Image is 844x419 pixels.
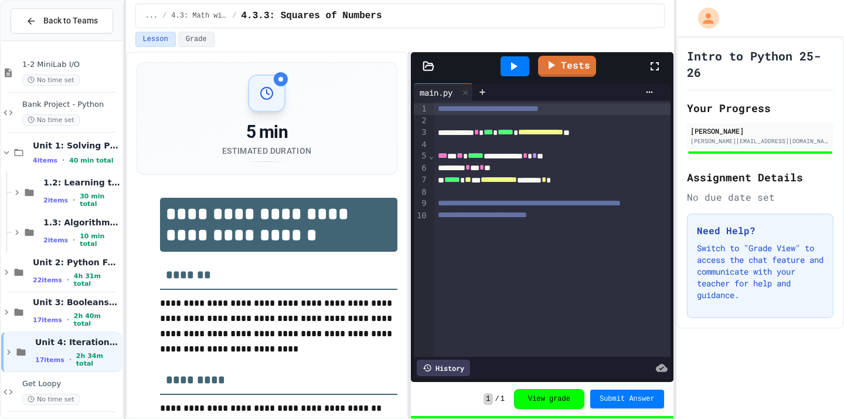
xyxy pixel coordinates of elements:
span: No time set [22,75,80,86]
span: 30 min total [80,192,120,208]
span: 4.3: Math with Loops [171,11,227,21]
span: • [69,355,72,364]
div: [PERSON_NAME][EMAIL_ADDRESS][DOMAIN_NAME] [690,137,830,146]
span: No time set [22,114,80,126]
p: Switch to "Grade View" to access the chat feature and communicate with your teacher for help and ... [697,242,823,301]
h2: Assignment Details [687,169,833,185]
span: 1.2: Learning to Solve Hard Problems [43,177,120,188]
span: Fold line [428,151,434,160]
span: / [232,11,236,21]
span: • [62,156,64,165]
div: Estimated Duration [222,145,311,157]
div: main.py [414,86,458,99]
span: 2h 40m total [74,312,120,327]
span: Unit 1: Solving Problems in Computer Science [33,140,120,151]
span: / [162,11,166,21]
span: • [67,315,69,325]
span: 2h 34m total [76,352,120,367]
span: Unit 3: Booleans and Conditionals [33,297,120,308]
span: 22 items [33,276,62,284]
div: [PERSON_NAME] [690,126,830,136]
span: Unit 4: Iteration and Random Numbers [35,337,120,347]
span: Get Loopy [22,379,120,389]
div: 7 [414,174,428,186]
div: History [417,360,470,376]
span: 1-2 MiniLab I/O [22,60,120,70]
span: Bank Project - Python [22,100,120,110]
div: 8 [414,187,428,198]
span: 40 min total [69,157,113,164]
span: • [73,195,75,205]
button: Grade [178,32,215,47]
button: Back to Teams [11,8,113,33]
span: / [495,394,499,404]
div: main.py [414,83,473,101]
span: 17 items [35,356,64,364]
span: 2 items [43,236,68,244]
span: 4.3.3: Squares of Numbers [241,9,382,23]
button: View grade [514,389,584,409]
span: • [73,235,75,245]
div: 3 [414,127,428,138]
div: 5 [414,150,428,162]
div: 10 [414,210,428,222]
span: No time set [22,394,80,405]
h3: Need Help? [697,224,823,238]
span: 4h 31m total [74,272,120,288]
span: 1 [501,394,505,404]
a: Tests [538,56,596,77]
h2: Your Progress [687,100,833,116]
span: 1.3: Algorithms - from Pseudocode to Flowcharts [43,217,120,228]
button: Lesson [135,32,176,47]
span: 2 items [43,197,68,204]
span: ... [145,11,158,21]
span: Back to Teams [43,15,98,27]
div: 6 [414,163,428,174]
span: • [67,275,69,285]
button: Submit Answer [590,390,664,408]
span: 17 items [33,316,62,324]
div: 4 [414,139,428,151]
div: 2 [414,115,428,127]
h1: Intro to Python 25-26 [687,48,833,80]
span: 4 items [33,157,57,164]
div: My Account [686,5,722,32]
span: Unit 2: Python Fundamentals [33,257,120,268]
div: 1 [414,103,428,115]
span: Submit Answer [600,394,655,404]
span: 10 min total [80,232,120,248]
div: 9 [414,198,428,209]
div: No due date set [687,190,833,204]
span: 1 [484,393,492,405]
div: 5 min [222,121,311,143]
